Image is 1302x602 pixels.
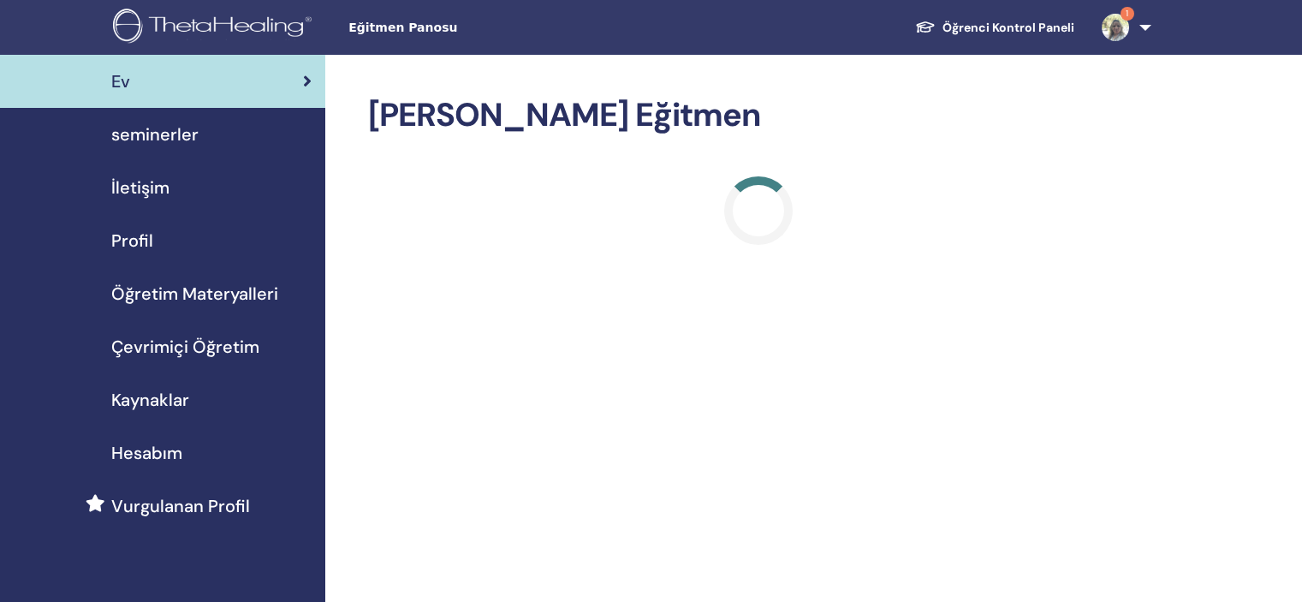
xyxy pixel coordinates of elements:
span: Vurgulanan Profil [111,493,250,519]
span: Ev [111,69,130,94]
span: Profil [111,228,153,253]
img: logo.png [113,9,318,47]
span: Çevrimiçi Öğretim [111,334,259,360]
span: Hesabım [111,440,182,466]
img: graduation-cap-white.svg [915,20,936,34]
span: Öğretim Materyalleri [111,281,278,307]
img: default.jpg [1102,14,1129,41]
span: Eğitmen Panosu [348,19,605,37]
span: seminerler [111,122,199,147]
span: 1 [1121,7,1134,21]
span: İletişim [111,175,169,200]
a: Öğrenci Kontrol Paneli [901,12,1088,44]
span: Kaynaklar [111,387,189,413]
h2: [PERSON_NAME] Eğitmen [368,96,1148,135]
